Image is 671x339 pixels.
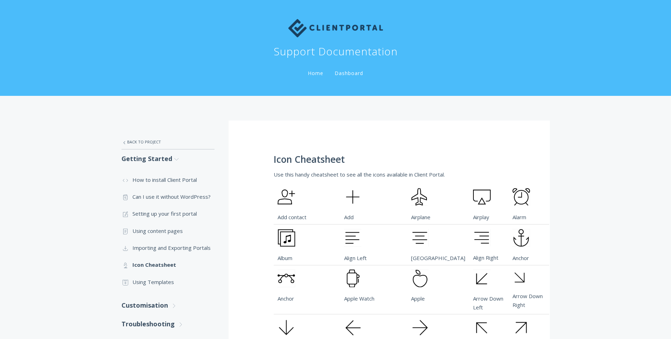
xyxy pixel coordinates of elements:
img: Client Portal Icon [512,229,530,247]
td: Add [340,184,407,224]
td: Align Left [340,224,407,265]
img: Client Portal Icon [473,229,491,246]
img: Client Portal Icon [512,188,530,206]
a: Dashboard [333,70,365,76]
img: Client Portal Icons [512,319,530,337]
img: Client Portal Icon [344,188,361,206]
a: Home [306,70,325,76]
td: Album [274,224,341,265]
td: Anchor [509,224,549,265]
img: Client Portal Icons [473,319,491,337]
a: Importing and Exporting Portals [122,239,215,256]
td: Align Right [469,224,509,265]
h1: Support Documentation [274,44,398,58]
td: Arrow Down Right [509,265,549,314]
img: Client Portal Icon [344,229,362,247]
a: Using Templates [122,273,215,290]
td: Apple Watch [340,265,407,314]
a: Back to Project [122,135,215,149]
img: Client Portal Icon [411,188,428,206]
a: Troubleshooting [122,315,215,333]
img: Client Portal Icon [278,229,295,247]
img: Client Portal Icon [473,188,491,206]
h2: Icon Cheatsheet [274,154,505,165]
td: Add contact [274,184,341,224]
td: [GEOGRAPHIC_DATA] [407,224,470,265]
a: How to install Client Portal [122,171,215,188]
p: Use this handy cheatsheet to see all the icons available in Client Portal. [274,170,505,179]
td: Alarm [509,184,549,224]
img: Client Portal Icon [344,270,362,287]
a: Can I use it without WordPress? [122,188,215,205]
td: Arrow Down Left [469,265,509,314]
img: Client Portal Icon [473,270,491,287]
a: Customisation [122,296,215,315]
img: Client Portal Icons [278,319,295,337]
td: Apple [407,265,470,314]
img: Client Portal Icons [411,319,429,337]
img: Client Portal Icons [344,319,362,337]
a: Getting Started [122,149,215,168]
img: Client Portal Icon [411,270,429,287]
a: Setting up your first portal [122,205,215,222]
img: Client Portal Icons [278,188,295,206]
img: Client Portal Icon [278,270,295,287]
img: Client Portal Icon [411,229,429,247]
td: Airplay [469,184,509,224]
td: Anchor [274,265,341,314]
a: Using content pages [122,222,215,239]
td: Airplane [407,184,470,224]
a: Icon Cheatsheet [122,256,215,273]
